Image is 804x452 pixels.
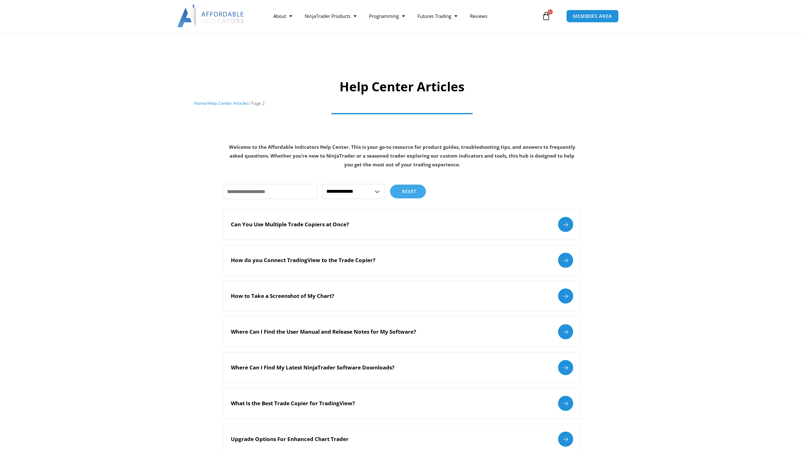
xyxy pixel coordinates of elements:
[231,221,349,228] h2: Can You Use Multiple Trade Copiers at Once?
[464,9,494,23] a: Reviews
[194,100,206,106] a: Home
[231,293,334,299] h2: How to Take a Screenshot of My Chart?
[573,14,612,19] span: MEMBERS AREA
[267,9,298,23] a: About
[411,9,464,23] a: Futures Trading
[223,388,581,419] a: What Is the Best Trade Copier for TradingView?
[208,100,248,106] a: Help Center Articles
[566,10,619,23] a: MEMBERS AREA
[231,328,416,335] h2: Where Can I Find the User Manual and Release Notes for My Software?
[231,257,375,264] h2: How do you Connect TradingView to the Trade Copier?
[223,209,581,240] a: Can You Use Multiple Trade Copiers at Once?
[267,9,540,23] nav: Menu
[229,144,575,168] strong: Welcome to the Affordable Indicators Help Center. This is your go-to resource for product guides,...
[231,400,355,407] h2: What Is the Best Trade Copier for TradingView?
[231,364,394,371] h2: Where Can I Find My Latest NinjaTrader Software Downloads?
[177,5,245,27] img: LogoAI | Affordable Indicators – NinjaTrader
[223,352,581,383] a: Where Can I Find My Latest NinjaTrader Software Downloads?
[532,7,560,25] a: 0
[298,9,363,23] a: NinjaTrader Products
[223,316,581,347] a: Where Can I Find the User Manual and Release Notes for My Software?
[223,281,581,311] a: How to Take a Screenshot of My Chart?
[194,78,610,95] h1: Help Center Articles
[363,9,411,23] a: Programming
[223,245,581,276] a: How do you Connect TradingView to the Trade Copier?
[548,9,553,14] span: 0
[402,189,416,194] span: Reset
[390,185,426,198] button: Reset
[231,436,349,443] h2: Upgrade Options For Enhanced Chart Trader
[194,99,610,107] nav: Breadcrumb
